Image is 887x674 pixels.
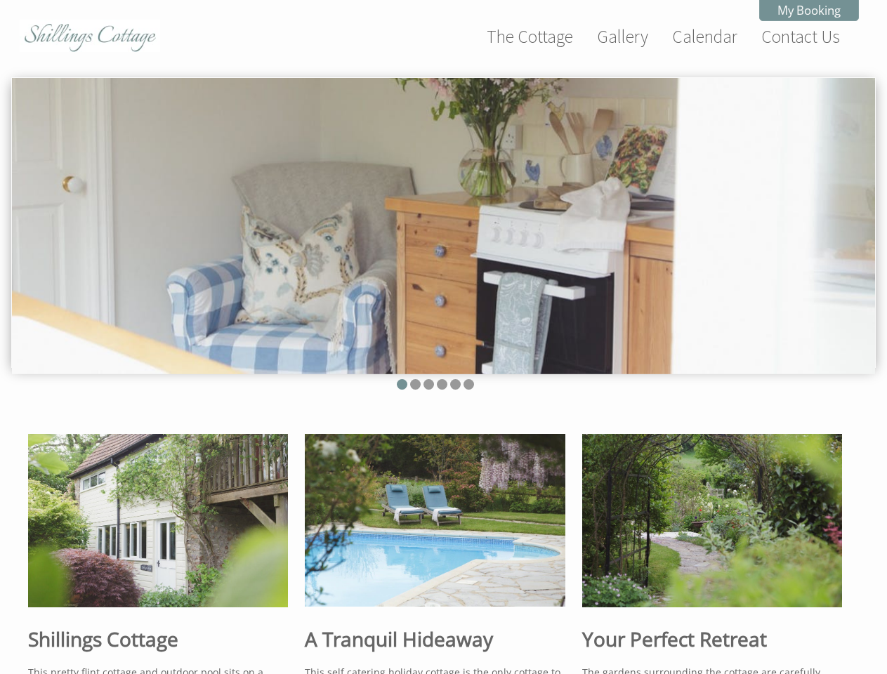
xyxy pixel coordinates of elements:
[20,20,160,52] img: Shillings Cottage
[597,25,648,48] a: Gallery
[672,25,737,48] a: Calendar
[305,626,565,652] h1: A Tranquil Hideaway
[28,626,288,652] h1: Shillings Cottage
[487,25,573,48] a: The Cottage
[761,25,840,48] a: Contact Us
[582,626,842,652] h1: Your Perfect Retreat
